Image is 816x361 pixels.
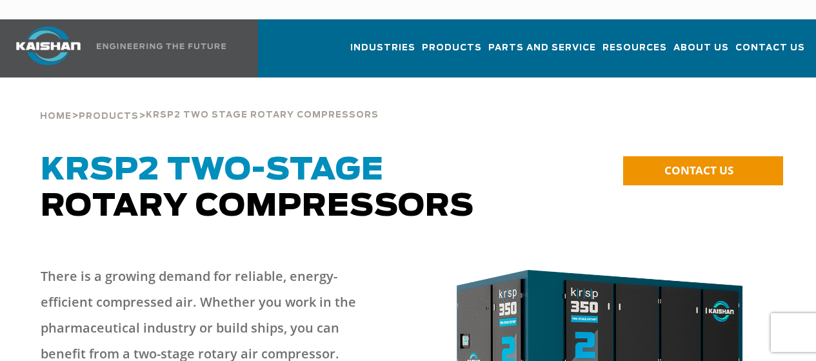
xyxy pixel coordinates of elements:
span: About Us [673,41,729,56]
span: Contact Us [735,41,805,56]
img: Engineering the future [97,43,226,49]
a: Products [422,31,482,75]
a: Parts and Service [488,31,596,75]
span: Home [40,112,72,121]
a: About Us [673,31,729,75]
a: Resources [602,31,667,75]
span: KRSP2 Two-Stage [41,155,384,186]
a: Products [79,110,139,121]
span: Resources [602,41,667,56]
span: Products [79,112,139,121]
a: Home [40,110,72,121]
span: CONTACT US [664,163,733,178]
a: Industries [350,31,415,75]
a: CONTACT US [623,156,783,185]
span: Rotary Compressors [41,155,474,222]
span: Parts and Service [488,41,596,56]
span: krsp2 two stage rotary compressors [146,111,379,119]
div: > > [40,77,379,127]
a: Contact Us [735,31,805,75]
span: Products [422,41,482,56]
span: Industries [350,41,415,56]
